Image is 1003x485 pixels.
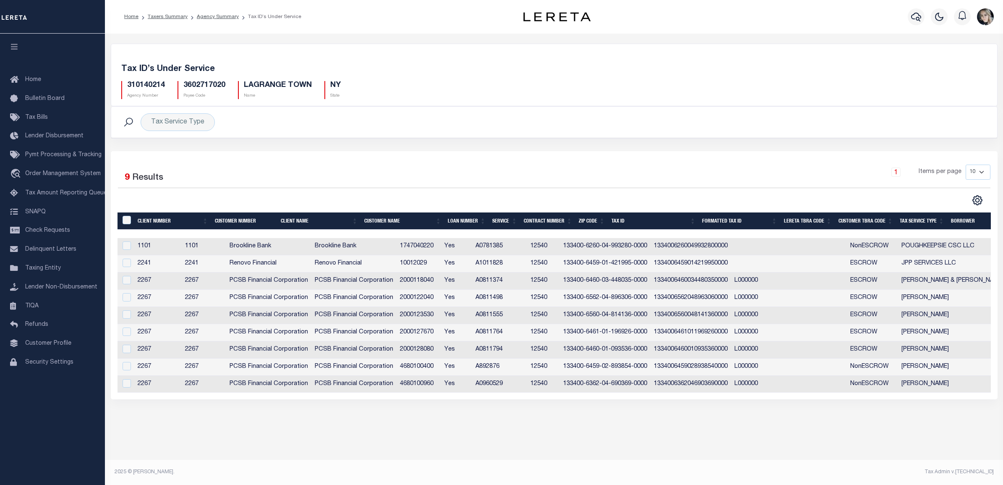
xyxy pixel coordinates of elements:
td: PCSB Financial Corporation [311,341,397,359]
th: &nbsp; [118,212,135,230]
td: 2000123530 [397,307,441,324]
td: ESCROW [847,341,898,359]
span: Lender Non-Disbursement [25,284,97,290]
td: 12540 [527,238,560,255]
td: PCSB Financial Corporation [226,376,311,393]
td: 2267 [182,324,226,341]
td: Renovo Financial [226,255,311,273]
span: Tax Bills [25,115,48,121]
th: Client Number: activate to sort column ascending [134,212,211,230]
td: Yes [441,341,472,359]
th: Service: activate to sort column ascending [489,212,520,230]
td: L000000 [731,307,786,324]
th: Customer TBRA Code: activate to sort column ascending [835,212,896,230]
td: 133400-6459-01-421995-0000 [560,255,650,273]
td: 133400-6460-03-448035-0000 [560,273,650,290]
td: 12540 [527,273,560,290]
td: 133400-6562-04-896306-0000 [560,290,650,307]
th: Loan Number: activate to sort column ascending [444,212,489,230]
td: 133400-6362-04-690369-0000 [560,376,650,393]
td: 2267 [134,273,182,290]
th: Formatted Tax ID: activate to sort column ascending [699,212,780,230]
td: 1334006459028938540000 [650,359,731,376]
td: 4680100960 [397,376,441,393]
td: 2267 [134,376,182,393]
td: 2241 [134,255,182,273]
td: 2267 [134,359,182,376]
h5: LAGRANGE TOWN [244,81,312,90]
td: PCSB Financial Corporation [226,307,311,324]
td: Yes [441,307,472,324]
td: 1334006459014219950000 [650,255,731,273]
td: 12540 [527,255,560,273]
span: Tax Amount Reporting Queue [25,190,107,196]
td: PCSB Financial Corporation [226,273,311,290]
span: Home [25,77,41,83]
td: L000000 [731,341,786,359]
span: Pymt Processing & Tracking [25,152,102,158]
td: 2000122040 [397,290,441,307]
td: 1334006362046903690000 [650,376,731,393]
td: A1011828 [472,255,527,273]
td: Yes [441,255,472,273]
th: Tax Service Type: activate to sort column ascending [896,212,948,230]
td: L000000 [731,273,786,290]
p: State [330,93,341,99]
td: PCSB Financial Corporation [311,273,397,290]
td: PCSB Financial Corporation [311,376,397,393]
td: Yes [441,359,472,376]
td: 2241 [182,255,226,273]
td: ESCROW [847,307,898,324]
th: Tax ID: activate to sort column ascending [608,212,699,230]
span: Check Requests [25,228,70,233]
td: Brookline Bank [226,238,311,255]
td: 2267 [182,341,226,359]
th: Zip Code: activate to sort column ascending [575,212,608,230]
td: Yes [441,376,472,393]
td: PCSB Financial Corporation [226,290,311,307]
td: 1101 [182,238,226,255]
td: A0811794 [472,341,527,359]
td: 2267 [182,290,226,307]
th: Customer Name: activate to sort column ascending [361,212,444,230]
span: Order Management System [25,171,101,177]
td: 2267 [134,324,182,341]
th: LERETA TBRA Code: activate to sort column ascending [781,212,835,230]
td: 10012029 [397,255,441,273]
td: Yes [441,238,472,255]
td: ESCROW [847,255,898,273]
span: Refunds [25,322,48,328]
td: 133400-6460-01-093536-0000 [560,341,650,359]
h5: NY [330,81,341,90]
td: L000000 [731,324,786,341]
span: Lender Disbursement [25,133,84,139]
td: 133400-6461-01-196926-0000 [560,324,650,341]
td: L000000 [731,376,786,393]
div: 2025 © [PERSON_NAME]. [108,468,554,476]
td: 2267 [182,307,226,324]
td: A0811374 [472,273,527,290]
td: Yes [441,273,472,290]
th: Customer Number [212,212,277,230]
td: 133400-6260-04-993280-0000 [560,238,650,255]
th: Client Name: activate to sort column ascending [277,212,361,230]
td: 2267 [134,341,182,359]
div: Tax Admin v.[TECHNICAL_ID] [560,468,994,476]
span: Bulletin Board [25,96,65,102]
td: L000000 [731,290,786,307]
td: A892876 [472,359,527,376]
td: L000000 [731,359,786,376]
td: PCSB Financial Corporation [226,359,311,376]
td: PCSB Financial Corporation [226,341,311,359]
td: 1334006461011969260000 [650,324,731,341]
td: 1747040220 [397,238,441,255]
td: 12540 [527,324,560,341]
td: ESCROW [847,290,898,307]
td: Yes [441,324,472,341]
span: SNAPQ [25,209,46,215]
td: PCSB Financial Corporation [311,307,397,324]
td: Yes [441,290,472,307]
p: Agency Number [127,93,165,99]
td: 1101 [134,238,182,255]
td: 2267 [134,290,182,307]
